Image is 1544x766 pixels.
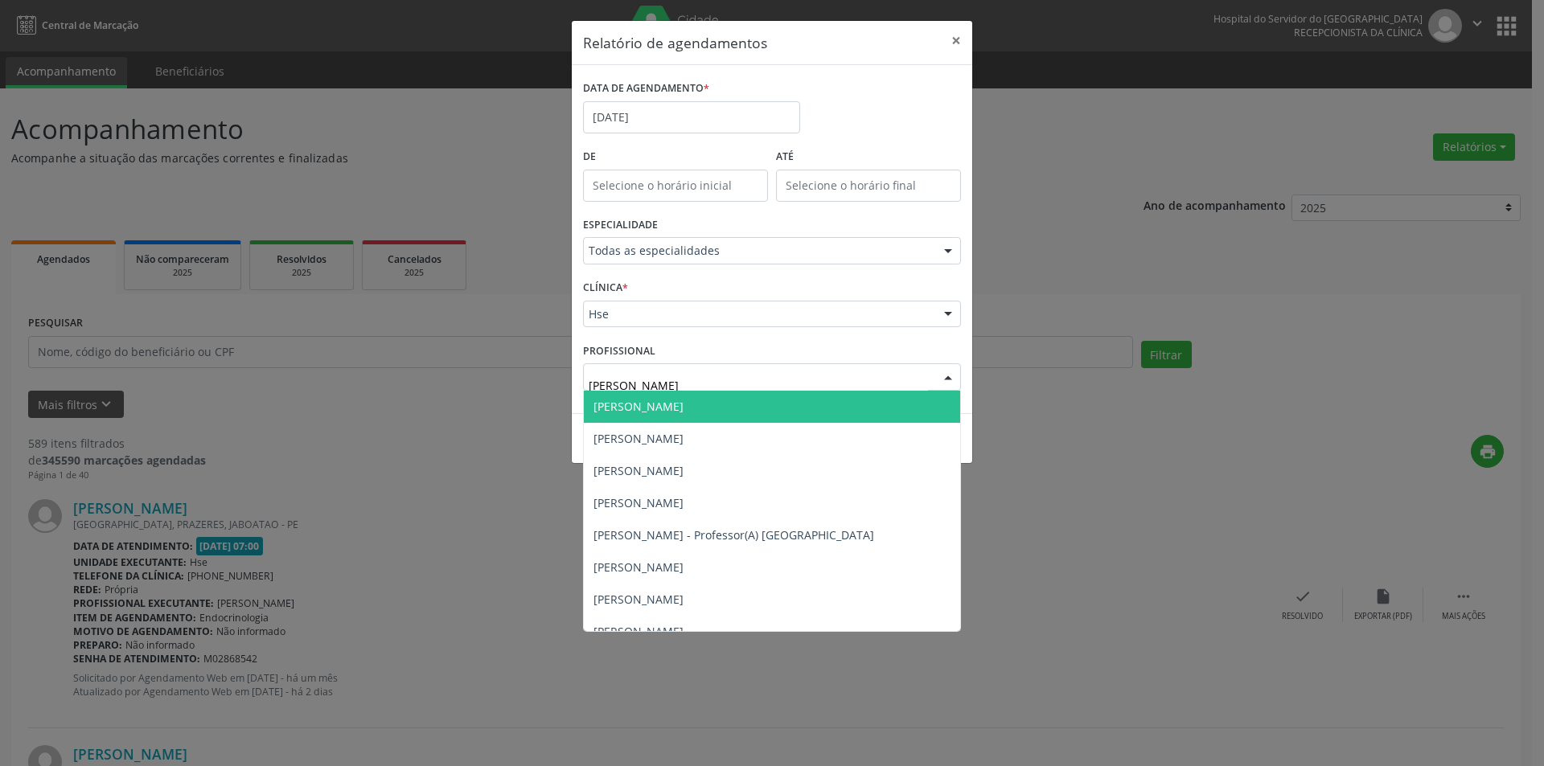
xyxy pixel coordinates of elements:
input: Selecione o horário final [776,170,961,202]
label: DATA DE AGENDAMENTO [583,76,709,101]
label: De [583,145,768,170]
span: [PERSON_NAME] [593,495,684,510]
h5: Relatório de agendamentos [583,32,767,53]
label: ESPECIALIDADE [583,213,658,238]
span: [PERSON_NAME] [593,431,684,446]
input: Selecione um profissional [589,369,928,401]
span: [PERSON_NAME] [593,559,684,575]
input: Selecione uma data ou intervalo [583,101,800,133]
span: [PERSON_NAME] [593,592,684,607]
label: PROFISSIONAL [583,338,655,363]
label: CLÍNICA [583,276,628,301]
span: Hse [589,306,928,322]
label: ATÉ [776,145,961,170]
button: Close [940,21,972,60]
span: [PERSON_NAME] [593,624,684,639]
span: [PERSON_NAME] - Professor(A) [GEOGRAPHIC_DATA] [593,527,874,543]
input: Selecione o horário inicial [583,170,768,202]
span: Todas as especialidades [589,243,928,259]
span: [PERSON_NAME] [593,463,684,478]
span: [PERSON_NAME] [593,399,684,414]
